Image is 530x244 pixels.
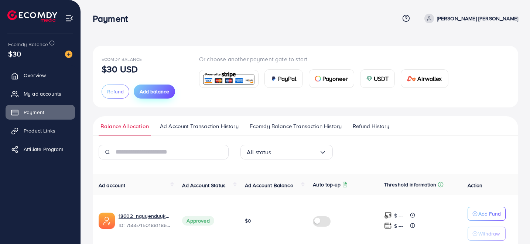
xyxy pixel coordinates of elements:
[384,212,392,219] img: top-up amount
[140,88,169,95] span: Add balance
[394,221,403,230] p: $ ---
[313,180,341,189] p: Auto top-up
[119,212,170,220] a: 13602_nguyenduykhang_1759202028737
[384,222,392,230] img: top-up amount
[360,69,395,88] a: cardUSDT
[322,74,348,83] span: Payoneer
[102,56,142,62] span: Ecomdy Balance
[421,14,518,23] a: [PERSON_NAME] [PERSON_NAME]
[24,90,61,97] span: My ad accounts
[417,74,442,83] span: Airwallex
[309,69,354,88] a: cardPayoneer
[468,227,506,241] button: Withdraw
[366,76,372,82] img: card
[271,76,277,82] img: card
[160,122,239,130] span: Ad Account Transaction History
[24,145,63,153] span: Affiliate Program
[102,85,129,99] button: Refund
[271,147,319,158] input: Search for option
[478,229,500,238] p: Withdraw
[119,212,170,229] div: <span class='underline'>13602_nguyenduykhang_1759202028737</span></br>7555715018811867153
[99,213,115,229] img: ic-ads-acc.e4c84228.svg
[8,41,48,48] span: Ecomdy Balance
[8,48,21,59] span: $30
[437,14,518,23] p: [PERSON_NAME] [PERSON_NAME]
[374,74,389,83] span: USDT
[6,105,75,120] a: Payment
[202,71,256,87] img: card
[99,182,126,189] span: Ad account
[6,123,75,138] a: Product Links
[245,182,293,189] span: Ad Account Balance
[107,88,124,95] span: Refund
[199,70,259,88] a: card
[247,147,271,158] span: All status
[245,217,251,224] span: $0
[499,211,524,238] iframe: Chat
[394,211,403,220] p: $ ---
[65,14,73,23] img: menu
[240,145,333,159] div: Search for option
[24,127,55,134] span: Product Links
[199,55,454,63] p: Or choose another payment gate to start
[6,142,75,157] a: Affiliate Program
[24,72,46,79] span: Overview
[384,180,436,189] p: Threshold information
[100,122,149,130] span: Balance Allocation
[353,122,389,130] span: Refund History
[134,85,175,99] button: Add balance
[250,122,342,130] span: Ecomdy Balance Transaction History
[6,68,75,83] a: Overview
[407,76,416,82] img: card
[278,74,297,83] span: PayPal
[478,209,501,218] p: Add Fund
[182,182,226,189] span: Ad Account Status
[264,69,303,88] a: cardPayPal
[93,13,134,24] h3: Payment
[6,86,75,101] a: My ad accounts
[65,51,72,58] img: image
[182,216,214,226] span: Approved
[102,65,138,73] p: $30 USD
[468,182,482,189] span: Action
[315,76,321,82] img: card
[24,109,44,116] span: Payment
[7,10,57,22] img: logo
[119,221,170,229] span: ID: 7555715018811867153
[468,207,506,221] button: Add Fund
[401,69,448,88] a: cardAirwallex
